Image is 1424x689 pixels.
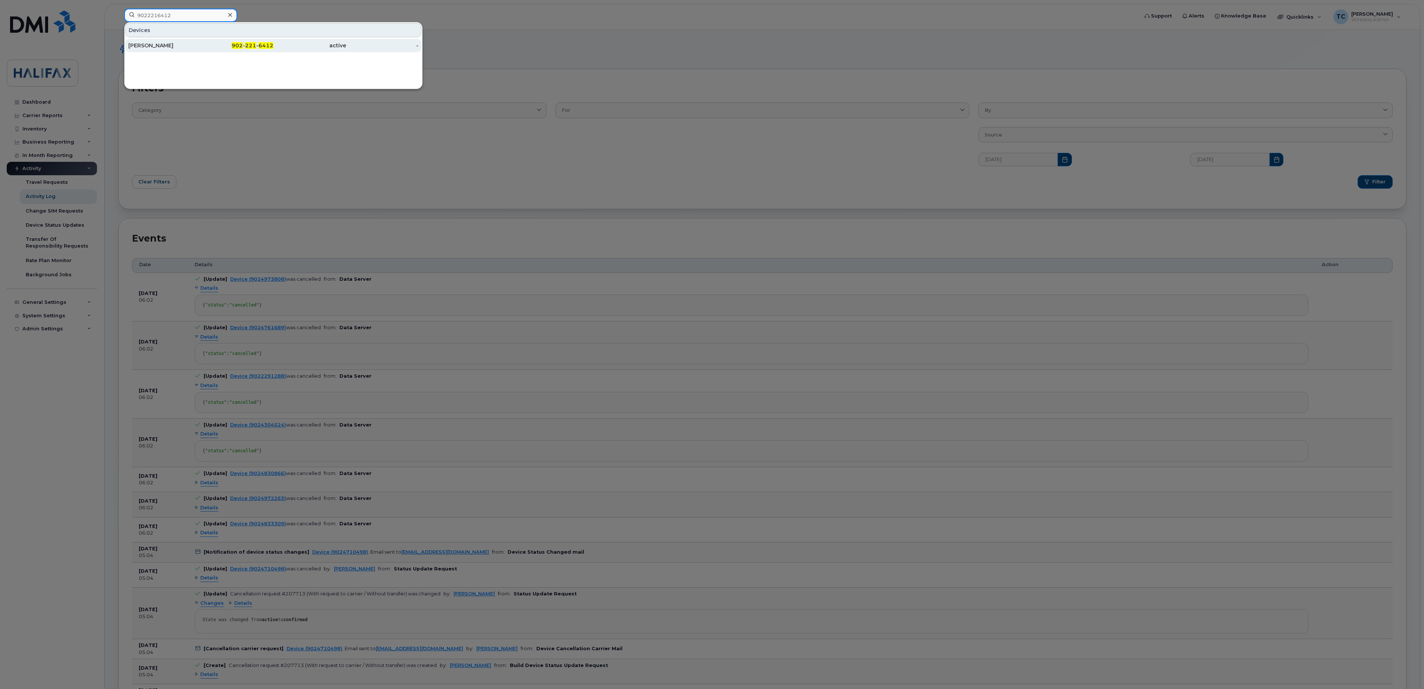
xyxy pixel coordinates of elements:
div: - [346,42,419,49]
span: 6412 [258,42,273,49]
div: [PERSON_NAME] [128,42,201,49]
a: [PERSON_NAME]902-221-6412active- [125,39,421,52]
div: - - [201,42,274,49]
span: 902 [232,42,243,49]
div: active [273,42,346,49]
div: Devices [125,23,421,37]
iframe: Messenger Launcher [1392,657,1418,683]
span: 221 [245,42,256,49]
